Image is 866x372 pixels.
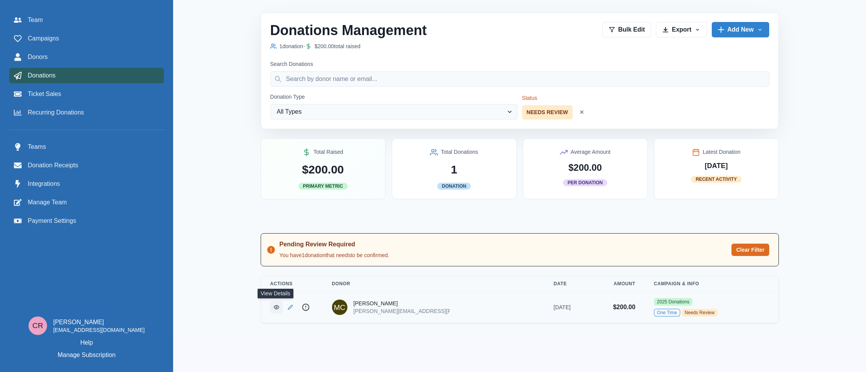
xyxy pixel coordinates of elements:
p: $200.00 total raised [315,42,361,50]
span: Donors [28,52,48,62]
button: Add New [712,22,769,37]
span: Payment Settings [28,216,76,226]
div: Misty Cox [334,304,345,311]
th: Campaign & Info [645,276,778,292]
a: Integrations [9,176,164,192]
p: Total Donations [441,148,478,156]
p: Total Raised [313,148,343,156]
p: $200.00 [568,161,602,175]
div: Pending Review Required [280,240,729,249]
span: Per Donation [563,179,607,186]
a: Help [80,338,93,347]
span: Manage Team [28,198,67,207]
span: Needs Review [522,105,573,120]
a: 2025 Donations [654,298,692,306]
a: Teams [9,139,164,155]
p: Average Amount [571,148,610,156]
a: Donation Receipts [9,158,164,173]
label: Status [522,94,765,102]
a: Edit Donation [284,301,297,313]
p: [PERSON_NAME] [354,300,450,307]
p: $200.00 [608,303,635,311]
a: Team [9,12,164,28]
span: Integrations [28,179,60,189]
span: Teams [28,142,46,151]
button: Bulk Edit [602,22,651,37]
p: [DATE] [705,161,728,171]
button: Export [656,22,707,37]
a: Payment Settings [9,213,164,229]
button: Clear Filter [731,244,769,256]
p: Latest Donation [703,148,741,156]
h2: Donations Management [270,22,427,39]
a: Manage Team [9,195,164,210]
span: Primary Metric [298,183,348,190]
p: [PERSON_NAME] [53,318,145,327]
label: Search Donations [270,60,765,68]
a: Donations [9,68,164,83]
span: One Time [654,309,680,316]
a: Misty Cox[PERSON_NAME][PERSON_NAME][EMAIL_ADDRESS][PERSON_NAME][DOMAIN_NAME] [332,300,535,315]
th: Donor [323,276,544,292]
p: [PERSON_NAME][EMAIL_ADDRESS][PERSON_NAME][DOMAIN_NAME] [354,307,450,315]
a: View Donation [270,301,283,313]
span: Donation Receipts [28,161,78,170]
a: Campaigns [9,31,164,46]
p: [DATE] [554,303,589,311]
p: 1 donation [280,42,303,50]
p: • [303,42,305,51]
div: Connor Reaumond [32,322,43,329]
label: Donation Type [270,93,513,101]
p: [EMAIL_ADDRESS][DOMAIN_NAME] [53,327,145,334]
p: × [580,108,584,117]
button: Clear filter [576,106,588,119]
p: 1 [451,161,457,178]
span: Donations [28,71,56,80]
div: You have 1 donation that need s to be confirmed. [280,252,389,258]
span: Recurring Donations [28,108,84,117]
input: Search by donor name or email... [270,71,769,87]
span: Ticket Sales [28,89,61,99]
th: Actions [261,276,323,292]
p: Manage Subscription [57,350,115,360]
a: Recurring Donations [9,105,164,120]
button: Confirm Donation [298,300,313,315]
span: Team [28,15,43,25]
th: Amount [598,276,645,292]
span: Needs Review [682,309,718,316]
a: Ticket Sales [9,86,164,102]
th: Date [544,276,598,292]
a: Donors [9,49,164,65]
span: Recent Activity [691,176,741,183]
span: Donation [437,183,471,190]
span: Campaigns [28,34,59,43]
p: $200.00 [302,161,344,178]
